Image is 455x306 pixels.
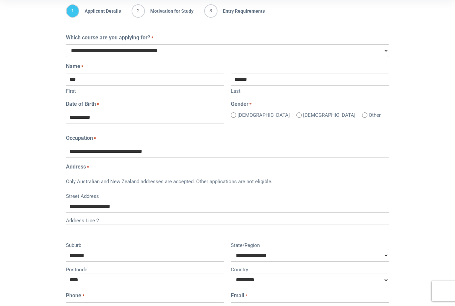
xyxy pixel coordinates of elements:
[66,34,153,42] label: Which course are you applying for?
[66,240,224,249] label: Suburb
[66,174,389,191] div: Only Australian and New Zealand addresses are accepted. Other applications are not eligible.
[145,4,194,18] span: Motivation for Study
[231,240,389,249] label: State/Region
[66,86,224,95] label: First
[303,111,355,119] label: [DEMOGRAPHIC_DATA]
[66,163,389,171] legend: Address
[66,191,389,200] label: Street Address
[237,111,290,119] label: [DEMOGRAPHIC_DATA]
[66,100,99,108] label: Date of Birth
[204,4,218,18] span: 3
[66,292,84,300] label: Phone
[231,264,389,274] label: Country
[231,292,247,300] label: Email
[66,264,224,274] label: Postcode
[231,100,389,108] legend: Gender
[132,4,145,18] span: 2
[66,134,96,142] label: Occupation
[218,4,265,18] span: Entry Requirements
[79,4,121,18] span: Applicant Details
[66,62,389,70] legend: Name
[66,4,79,18] span: 1
[66,215,389,225] label: Address Line 2
[369,111,381,119] label: Other
[231,86,389,95] label: Last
